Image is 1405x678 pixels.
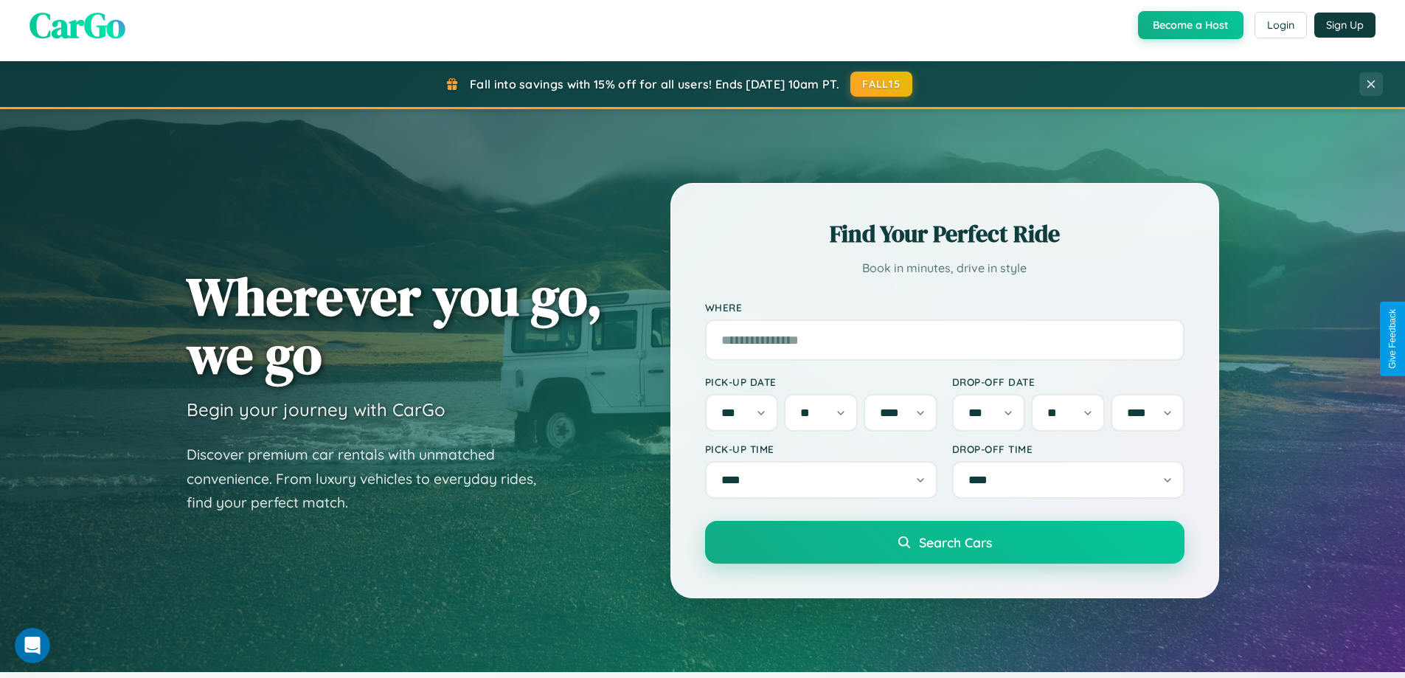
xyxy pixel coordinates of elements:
h3: Begin your journey with CarGo [187,398,445,421]
h2: Find Your Perfect Ride [705,218,1184,250]
button: Login [1255,12,1307,38]
button: Sign Up [1314,13,1375,38]
button: Search Cars [705,521,1184,564]
span: Fall into savings with 15% off for all users! Ends [DATE] 10am PT. [470,77,839,91]
h1: Wherever you go, we go [187,267,603,384]
span: Search Cars [919,534,992,550]
label: Drop-off Time [952,443,1184,455]
label: Pick-up Date [705,376,937,388]
p: Book in minutes, drive in style [705,257,1184,279]
label: Pick-up Time [705,443,937,455]
p: Discover premium car rentals with unmatched convenience. From luxury vehicles to everyday rides, ... [187,443,555,515]
iframe: Intercom live chat [15,628,50,663]
label: Where [705,301,1184,314]
div: Give Feedback [1387,309,1398,369]
button: FALL15 [850,72,912,97]
button: Become a Host [1138,11,1243,39]
span: CarGo [30,1,125,49]
label: Drop-off Date [952,376,1184,388]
